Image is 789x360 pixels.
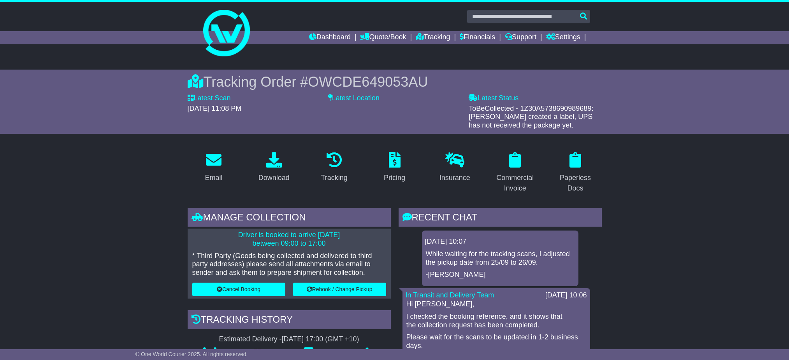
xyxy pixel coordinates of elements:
[258,173,290,183] div: Download
[188,310,391,331] div: Tracking history
[192,252,386,277] p: * Third Party (Goods being collected and delivered to third party addresses) please send all atta...
[188,73,602,90] div: Tracking Order #
[505,31,536,44] a: Support
[460,31,495,44] a: Financials
[360,31,406,44] a: Quote/Book
[399,208,602,229] div: RECENT CHAT
[426,250,575,267] p: While waiting for the tracking scans, I adjusted the pickup date from 25/09 to 26/09.
[205,173,222,183] div: Email
[554,173,597,194] div: Paperless Docs
[546,31,580,44] a: Settings
[469,105,593,129] span: ToBeCollected - 1Z30A5738690989689: [PERSON_NAME] created a label, UPS has not received the packa...
[200,149,227,186] a: Email
[469,94,518,103] label: Latest Status
[293,283,386,296] button: Rebook / Change Pickup
[188,94,231,103] label: Latest Scan
[192,283,285,296] button: Cancel Booking
[426,271,575,279] p: -[PERSON_NAME]
[282,335,359,344] div: [DATE] 17:00 (GMT +10)
[253,149,295,186] a: Download
[416,31,450,44] a: Tracking
[439,173,470,183] div: Insurance
[192,231,386,248] p: Driver is booked to arrive [DATE] between 09:00 to 17:00
[489,149,541,196] a: Commercial Invoice
[425,238,575,246] div: [DATE] 10:07
[406,313,586,329] p: I checked the booking reference, and it shows that the collection request has been completed.
[406,333,586,350] p: Please wait for the scans to be updated in 1-2 business days.
[494,173,536,194] div: Commercial Invoice
[135,351,248,357] span: © One World Courier 2025. All rights reserved.
[188,208,391,229] div: Manage collection
[384,173,405,183] div: Pricing
[188,105,242,112] span: [DATE] 11:08 PM
[309,31,351,44] a: Dashboard
[321,173,347,183] div: Tracking
[434,149,475,186] a: Insurance
[549,149,602,196] a: Paperless Docs
[188,335,391,344] div: Estimated Delivery -
[545,291,587,300] div: [DATE] 10:06
[406,300,586,309] p: Hi [PERSON_NAME],
[308,74,428,90] span: OWCDE649053AU
[406,291,494,299] a: In Transit and Delivery Team
[316,149,352,186] a: Tracking
[379,149,410,186] a: Pricing
[328,94,380,103] label: Latest Location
